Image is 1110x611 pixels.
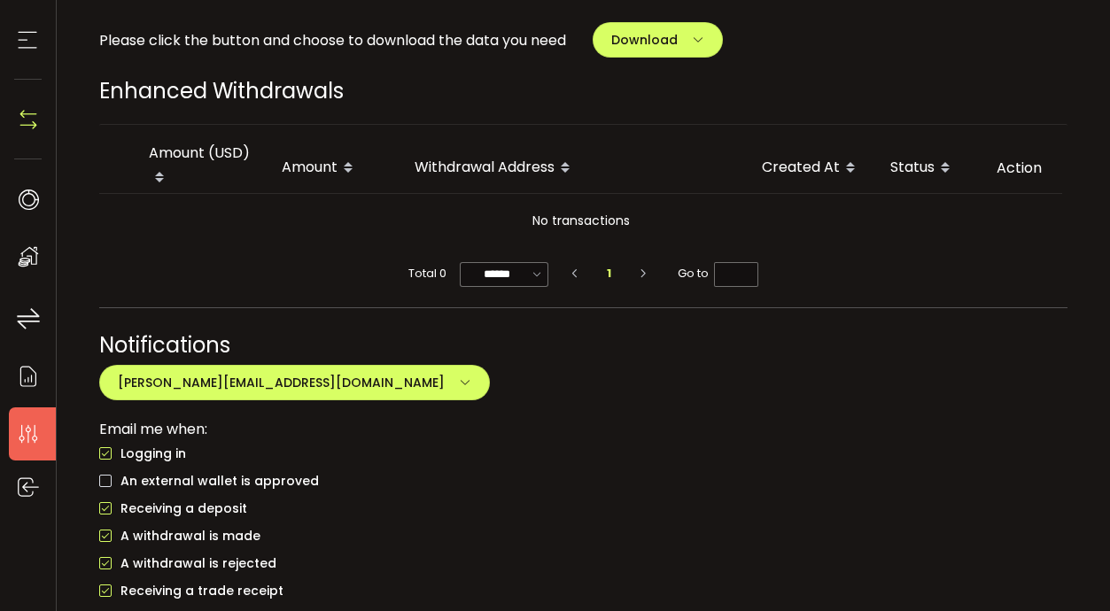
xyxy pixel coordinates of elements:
[99,365,490,400] button: [PERSON_NAME][EMAIL_ADDRESS][DOMAIN_NAME]
[15,106,42,133] img: N4P5cjLOiQAAAABJRU5ErkJggg==
[112,445,186,462] span: Logging in
[1021,526,1110,611] iframe: Chat Widget
[135,143,268,193] div: Amount (USD)
[112,528,260,545] span: A withdrawal is made
[118,374,445,391] span: [PERSON_NAME][EMAIL_ADDRESS][DOMAIN_NAME]
[112,555,276,572] span: A withdrawal is rejected
[99,418,1067,440] div: Email me when:
[611,31,678,49] span: Download
[678,261,758,286] span: Go to
[99,329,1067,360] div: Notifications
[99,75,1067,106] div: Enhanced Withdrawals
[400,153,748,183] div: Withdrawal Address
[408,261,446,286] span: Total 0
[99,29,566,51] span: Please click the button and choose to download the data you need
[594,261,625,286] li: 1
[268,153,400,183] div: Amount
[982,158,1062,178] div: Action
[112,583,283,599] span: Receiving a trade receipt
[748,153,876,183] div: Created At
[876,153,982,183] div: Status
[340,194,822,247] span: No transactions
[112,473,319,490] span: An external wallet is approved
[593,22,723,58] button: Download
[112,500,247,517] span: Receiving a deposit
